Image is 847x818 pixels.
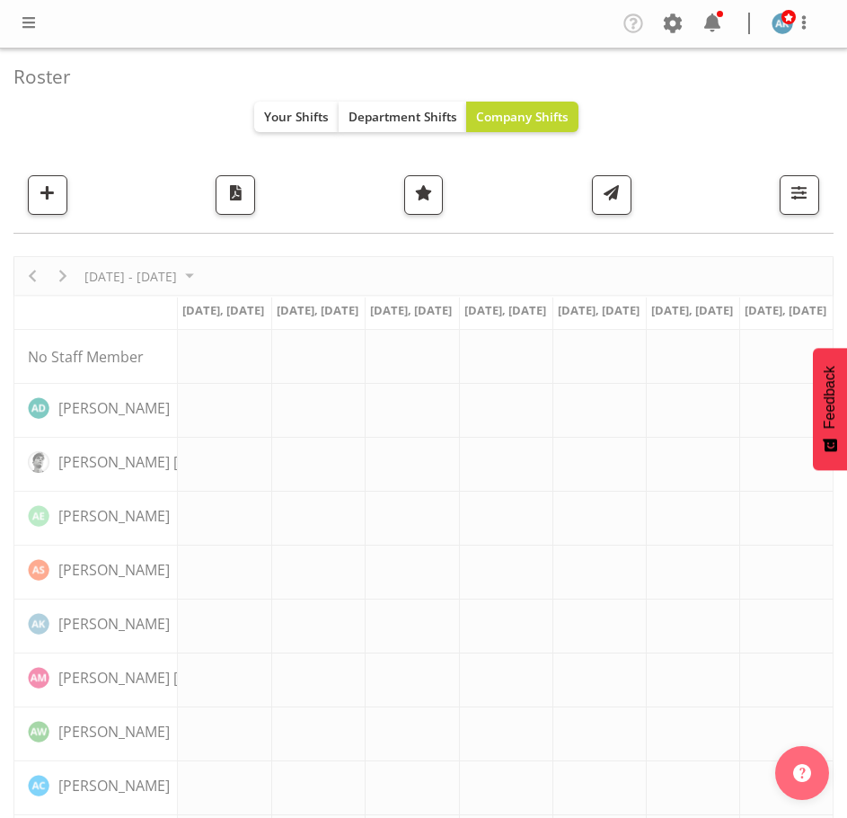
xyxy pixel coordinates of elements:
[772,13,793,34] img: alice-kendall5838.jpg
[28,175,67,215] button: Add a new shift
[264,108,329,125] span: Your Shifts
[813,348,847,470] button: Feedback - Show survey
[216,175,255,215] button: Download a PDF of the roster according to the set date range.
[13,67,819,87] h4: Roster
[780,175,819,215] button: Filter Shifts
[466,102,578,132] button: Company Shifts
[592,175,631,215] button: Send a list of all shifts for the selected filtered period to all rostered employees.
[822,366,838,429] span: Feedback
[404,175,444,215] button: Highlight an important date within the roster.
[349,108,457,125] span: Department Shifts
[339,102,467,132] button: Department Shifts
[793,764,811,782] img: help-xxl-2.png
[476,108,569,125] span: Company Shifts
[254,102,339,132] button: Your Shifts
